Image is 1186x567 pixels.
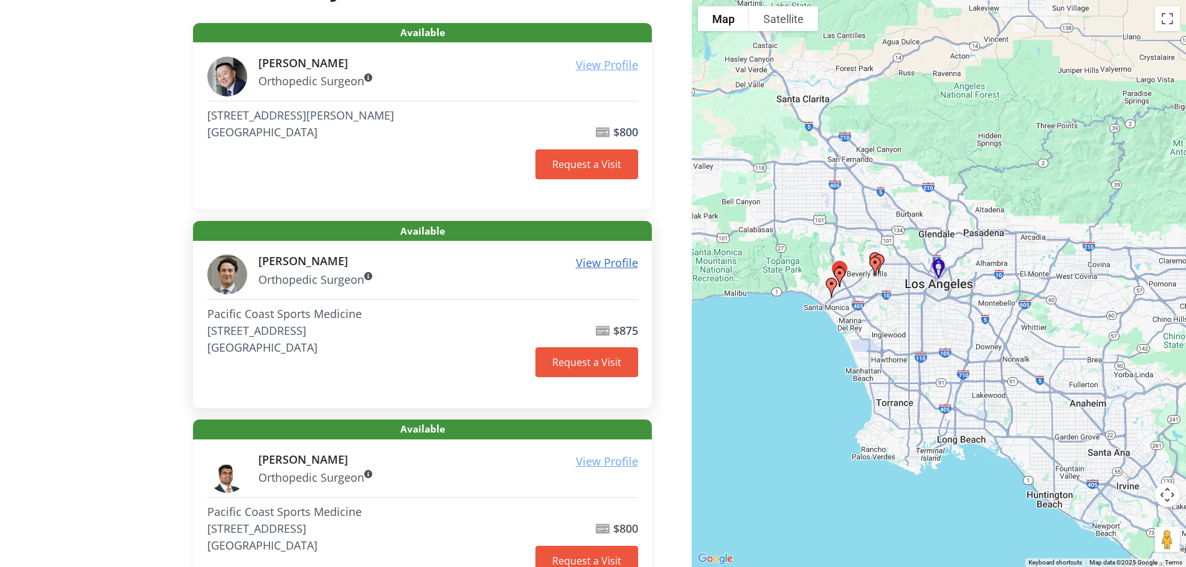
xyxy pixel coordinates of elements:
[193,419,652,439] span: Available
[1090,559,1157,566] span: Map data ©2025 Google
[535,347,638,377] a: Request a Visit
[695,551,736,567] img: Google
[576,453,638,470] a: View Profile
[695,551,736,567] a: Open this area in Google Maps (opens a new window)
[576,454,638,469] u: View Profile
[258,469,638,486] p: Orthopedic Surgeon
[576,255,638,271] a: View Profile
[613,124,638,139] b: $800
[576,255,638,270] u: View Profile
[207,57,247,96] img: Robert H.
[535,149,638,179] a: Request a Visit
[613,521,638,536] b: $800
[1028,558,1082,567] button: Keyboard shortcuts
[207,504,530,554] address: Pacific Coast Sports Medicine [STREET_ADDRESS] [GEOGRAPHIC_DATA]
[613,323,638,338] b: $875
[193,221,652,241] span: Available
[258,57,638,70] h6: [PERSON_NAME]
[1155,527,1180,552] button: Drag Pegman onto the map to open Street View
[576,57,638,72] u: View Profile
[1155,6,1180,31] button: Toggle fullscreen view
[207,306,530,356] address: Pacific Coast Sports Medicine [STREET_ADDRESS] [GEOGRAPHIC_DATA]
[258,271,638,288] p: Orthopedic Surgeon
[207,453,247,493] img: Omar
[258,255,638,268] h6: [PERSON_NAME]
[576,57,638,73] a: View Profile
[193,23,652,43] span: Available
[749,6,818,31] button: Show satellite imagery
[1155,482,1180,507] button: Map camera controls
[258,73,638,90] p: Orthopedic Surgeon
[258,453,638,467] h6: [PERSON_NAME]
[207,255,247,294] img: Jonathan H.
[207,107,530,141] address: [STREET_ADDRESS][PERSON_NAME] [GEOGRAPHIC_DATA]
[698,6,749,31] button: Show street map
[1165,559,1182,566] a: Terms (opens in new tab)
